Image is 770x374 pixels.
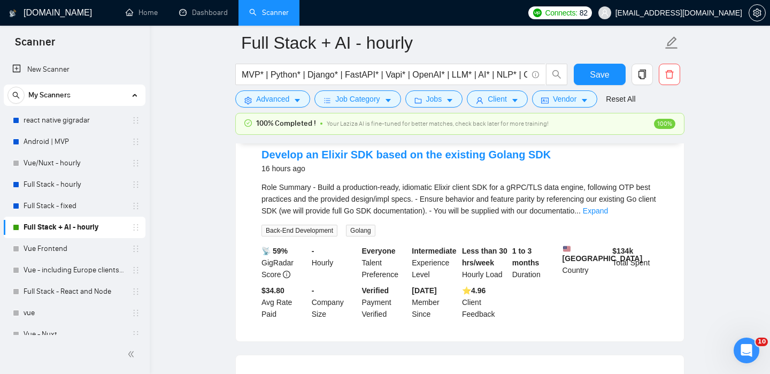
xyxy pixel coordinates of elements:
input: Scanner name... [241,29,663,56]
div: Hourly [310,245,360,280]
div: Member Since [410,285,460,320]
div: Payment Verified [360,285,410,320]
b: - [312,286,314,295]
span: caret-down [294,96,301,104]
span: folder [414,96,422,104]
span: search [8,91,24,99]
div: Hourly Load [460,245,510,280]
span: info-circle [532,71,539,78]
a: homeHome [126,8,158,17]
a: react native gigradar [24,110,125,131]
a: vue [24,302,125,324]
span: check-circle [244,119,252,127]
a: Full Stack + AI - hourly [24,217,125,238]
span: idcard [541,96,549,104]
span: holder [132,159,140,167]
span: holder [132,223,140,232]
div: Avg Rate Paid [259,285,310,320]
button: idcardVendorcaret-down [532,90,597,108]
span: delete [659,70,680,79]
span: 10 [756,338,768,346]
span: Golang [346,225,375,236]
span: Vendor [553,93,576,105]
a: Vue/Nuxt - hourly [24,152,125,174]
div: Experience Level [410,245,460,280]
div: Client Feedback [460,285,510,320]
span: double-left [127,349,138,360]
a: New Scanner [12,59,137,80]
a: Develop an Elixir SDK based on the existing Golang SDK [261,149,551,161]
b: Verified [362,286,389,295]
a: Full Stack - fixed [24,195,125,217]
span: holder [132,266,140,274]
a: Vue - Nuxt [24,324,125,345]
b: - [312,247,314,255]
span: bars [324,96,331,104]
b: $34.80 [261,286,284,295]
span: holder [132,138,140,146]
span: Your Laziza AI is fine-tuned for better matches, check back later for more training! [327,120,549,127]
input: Search Freelance Jobs... [242,68,527,81]
button: delete [659,64,680,85]
span: Connects: [545,7,577,19]
button: search [7,87,25,104]
b: Less than 30 hrs/week [462,247,507,267]
b: Everyone [362,247,396,255]
div: Company Size [310,285,360,320]
span: Save [590,68,609,81]
div: Duration [510,245,560,280]
span: caret-down [446,96,453,104]
span: holder [132,330,140,339]
span: setting [244,96,252,104]
a: setting [749,9,766,17]
b: [GEOGRAPHIC_DATA] [563,245,643,263]
span: holder [132,116,140,125]
span: 100% [654,119,675,129]
span: caret-down [384,96,392,104]
span: holder [132,202,140,210]
span: search [546,70,567,79]
button: barsJob Categorycaret-down [314,90,401,108]
div: Total Spent [610,245,660,280]
div: Role Summary - Build a production‑ready, idiomatic Elixir client SDK for a gRPC/TLS data engine, ... [261,181,658,217]
span: Back-End Development [261,225,337,236]
iframe: Intercom live chat [734,338,759,363]
b: 1 to 3 months [512,247,540,267]
a: Full Stack - React and Node [24,281,125,302]
span: caret-down [581,96,588,104]
span: holder [132,245,140,253]
b: ⭐️ 4.96 [462,286,486,295]
span: Client [488,93,507,105]
div: GigRadar Score [259,245,310,280]
a: Expand [583,207,608,215]
button: userClientcaret-down [467,90,528,108]
a: searchScanner [249,8,289,17]
button: setting [749,4,766,21]
span: Advanced [256,93,289,105]
button: Save [574,64,626,85]
span: ... [574,207,581,215]
span: My Scanners [28,85,71,106]
span: info-circle [283,271,290,278]
span: Scanner [6,34,64,57]
a: Reset All [606,93,635,105]
b: [DATE] [412,286,436,295]
img: logo [9,5,17,22]
span: Jobs [426,93,442,105]
a: dashboardDashboard [179,8,228,17]
button: folderJobscaret-down [405,90,463,108]
button: search [546,64,567,85]
a: Full Stack - hourly [24,174,125,195]
button: copy [632,64,653,85]
span: 82 [580,7,588,19]
span: holder [132,309,140,317]
li: New Scanner [4,59,145,80]
div: 16 hours ago [261,162,551,175]
img: upwork-logo.png [533,9,542,17]
a: Android | MVP [24,131,125,152]
div: Talent Preference [360,245,410,280]
a: Vue - including Europe clients | only search title [24,259,125,281]
span: caret-down [511,96,519,104]
span: Job Category [335,93,380,105]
